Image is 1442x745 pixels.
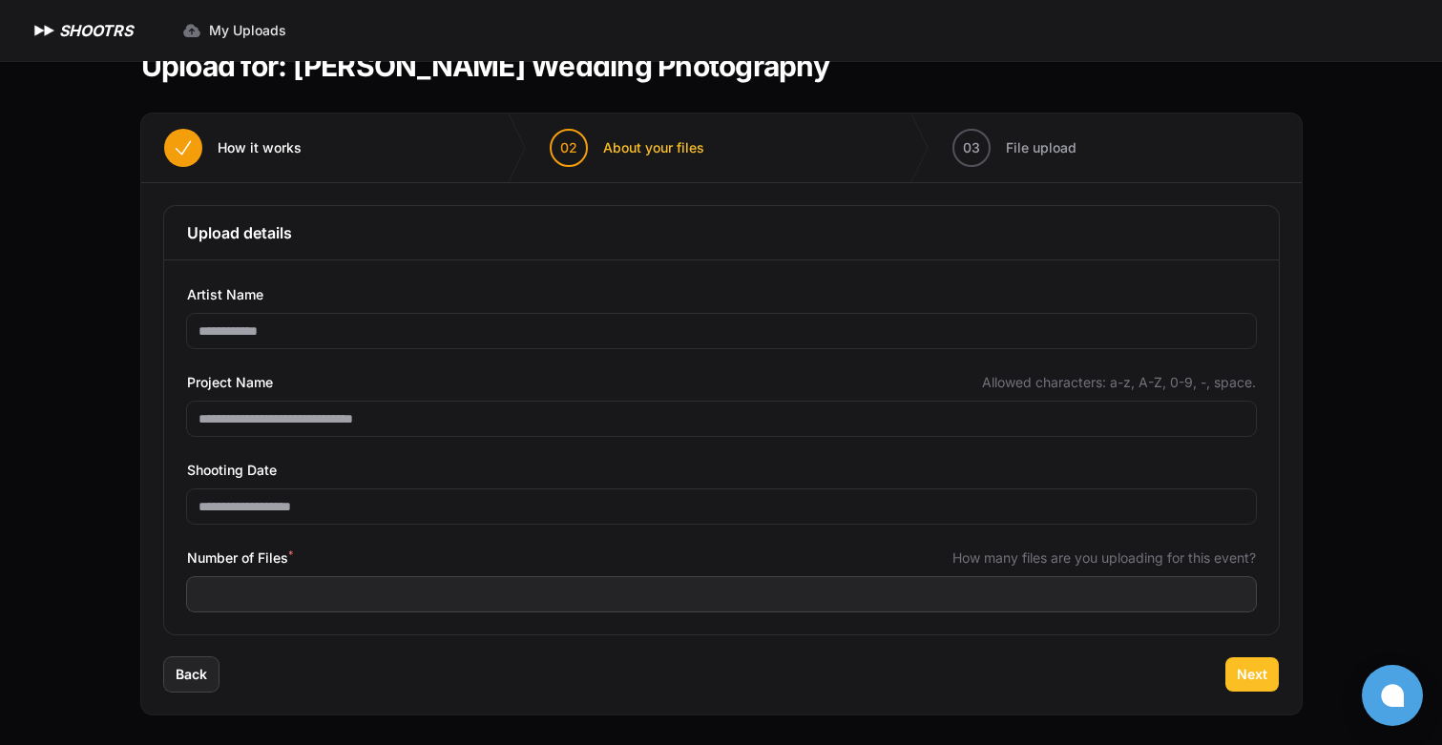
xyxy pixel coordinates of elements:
[171,13,298,48] a: My Uploads
[603,138,704,157] span: About your files
[1237,665,1267,684] span: Next
[187,547,293,569] span: Number of Files
[982,373,1256,392] span: Allowed characters: a-z, A-Z, 0-9, -, space.
[1225,657,1279,692] button: Next
[31,19,59,42] img: SHOOTRS
[1006,138,1076,157] span: File upload
[141,49,829,83] h1: Upload for: [PERSON_NAME] Wedding Photography
[164,657,219,692] button: Back
[141,114,324,182] button: How it works
[187,459,277,482] span: Shooting Date
[31,19,133,42] a: SHOOTRS SHOOTRS
[59,19,133,42] h1: SHOOTRS
[963,138,980,157] span: 03
[1362,665,1423,726] button: Open chat window
[187,283,263,306] span: Artist Name
[952,548,1256,568] span: How many files are you uploading for this event?
[218,138,302,157] span: How it works
[176,665,207,684] span: Back
[930,114,1099,182] button: 03 File upload
[209,21,286,40] span: My Uploads
[187,221,1256,244] h3: Upload details
[527,114,727,182] button: 02 About your files
[560,138,577,157] span: 02
[187,371,273,394] span: Project Name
